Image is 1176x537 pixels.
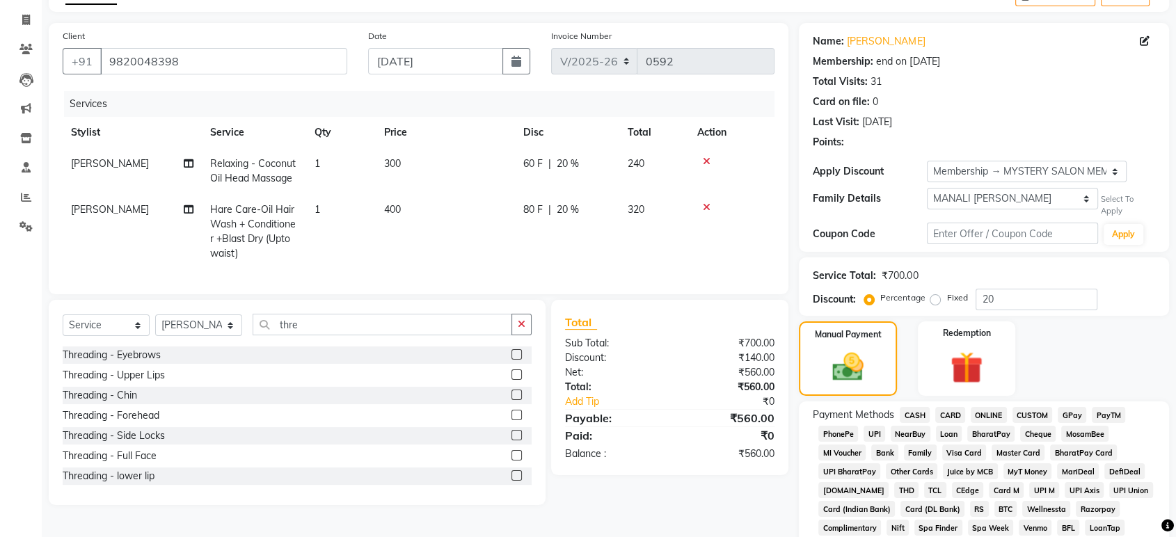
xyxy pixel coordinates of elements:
div: ₹140.00 [670,351,786,365]
span: Nift [887,520,909,536]
span: 20 % [557,202,579,217]
div: Select To Apply [1101,193,1155,217]
span: TCL [924,482,946,498]
div: Total Visits: [813,74,868,89]
a: Add Tip [555,394,689,409]
label: Percentage [880,291,925,304]
label: Date [368,30,387,42]
label: Redemption [942,327,990,339]
div: Net: [555,365,670,380]
span: Razorpay [1076,501,1120,517]
th: Total [619,117,689,148]
div: Last Visit: [813,115,859,129]
div: ₹560.00 [670,365,786,380]
span: UPI [864,426,885,442]
div: ₹0 [689,394,785,409]
input: Search by Name/Mobile/Email/Code [100,48,347,74]
button: +91 [63,48,102,74]
div: Threading - Chin [63,388,137,403]
span: Wellnessta [1022,501,1070,517]
span: PayTM [1092,407,1125,423]
span: Cheque [1020,426,1056,442]
span: UPI Union [1109,482,1153,498]
div: Balance : [555,447,670,461]
span: [PERSON_NAME] [71,203,149,216]
span: CUSTOM [1012,407,1053,423]
div: Apply Discount [813,164,927,179]
span: 1 [315,203,320,216]
span: LoanTap [1085,520,1125,536]
th: Stylist [63,117,202,148]
span: 1 [315,157,320,170]
span: CARD [935,407,965,423]
span: 20 % [557,157,579,171]
span: [DOMAIN_NAME] [818,482,889,498]
img: _gift.svg [940,348,992,388]
div: 31 [871,74,882,89]
span: Other Cards [886,463,937,479]
span: UPI Axis [1065,482,1104,498]
span: 400 [384,203,401,216]
span: CASH [900,407,930,423]
span: UPI BharatPay [818,463,880,479]
div: Coupon Code [813,227,927,241]
span: MyT Money [1003,463,1052,479]
span: Master Card [992,444,1044,460]
div: Services [64,91,785,117]
span: 80 F [523,202,543,217]
span: Total [565,315,597,330]
span: GPay [1058,407,1086,423]
th: Service [202,117,306,148]
th: Qty [306,117,376,148]
div: Paid: [555,427,670,444]
div: Name: [813,34,844,49]
span: Card M [989,482,1024,498]
span: RS [970,501,989,517]
div: ₹560.00 [670,410,786,426]
span: Visa Card [942,444,987,460]
span: Juice by MCB [943,463,998,479]
div: ₹700.00 [670,336,786,351]
div: Membership: [813,54,873,69]
th: Disc [515,117,619,148]
input: Enter Offer / Coupon Code [927,223,1098,244]
div: Discount: [555,351,670,365]
span: Bank [871,444,898,460]
div: ₹560.00 [670,447,786,461]
div: Threading - Eyebrows [63,348,161,362]
div: [DATE] [862,115,892,129]
label: Manual Payment [815,328,882,341]
span: NearBuy [891,426,930,442]
span: BharatPay [967,426,1015,442]
span: [PERSON_NAME] [71,157,149,170]
span: MosamBee [1061,426,1109,442]
span: Card (DL Bank) [900,501,964,517]
span: Family [904,444,937,460]
span: Loan [936,426,962,442]
div: Threading - Side Locks [63,428,165,443]
div: ₹700.00 [882,268,918,283]
div: 0 [873,95,878,109]
div: Threading - lower lip [63,469,154,483]
a: [PERSON_NAME] [847,34,925,49]
span: MariDeal [1057,463,1099,479]
span: BTC [994,501,1017,517]
span: Venmo [1019,520,1051,536]
label: Client [63,30,85,42]
span: DefiDeal [1104,463,1145,479]
span: Hare Care-Oil Hair Wash + Conditioner +Blast Dry (Upto waist) [210,203,296,259]
th: Action [689,117,774,148]
span: PhonePe [818,426,858,442]
span: 320 [628,203,644,216]
span: CEdge [952,482,984,498]
span: BFL [1057,520,1079,536]
span: 60 F [523,157,543,171]
span: Payment Methods [813,408,894,422]
span: | [548,157,551,171]
div: Discount: [813,292,856,307]
div: Service Total: [813,268,876,283]
div: ₹0 [670,427,786,444]
span: Relaxing - Coconut Oil Head Massage [210,157,296,184]
span: Card (Indian Bank) [818,501,895,517]
span: Complimentary [818,520,881,536]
